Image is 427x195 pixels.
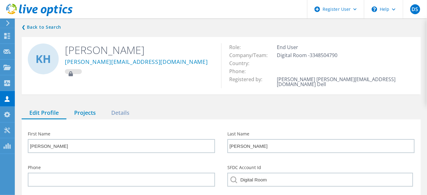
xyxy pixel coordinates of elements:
[22,23,61,31] a: Back to search
[412,7,418,12] span: DS
[229,52,274,59] span: Company/Team:
[65,43,212,57] h2: [PERSON_NAME]
[28,165,215,170] label: Phone
[227,165,415,170] label: SFDC Account Id
[66,107,104,119] div: Projects
[372,6,377,12] svg: \n
[229,68,252,75] span: Phone:
[227,132,415,136] label: Last Name
[28,132,215,136] label: First Name
[229,44,247,51] span: Role:
[277,52,344,59] span: Digital Room -3348504790
[104,107,137,119] div: Details
[36,54,51,64] span: KH
[275,43,415,51] td: End User
[229,60,256,67] span: Country:
[65,59,208,65] a: [PERSON_NAME][EMAIL_ADDRESS][DOMAIN_NAME]
[275,75,415,88] td: [PERSON_NAME] [PERSON_NAME][EMAIL_ADDRESS][DOMAIN_NAME] Dell
[229,76,268,83] span: Registered by:
[22,107,66,119] div: Edit Profile
[6,13,73,17] a: Live Optics Dashboard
